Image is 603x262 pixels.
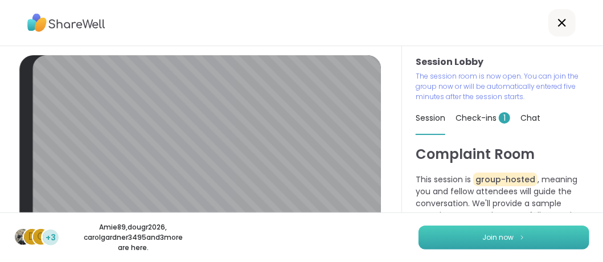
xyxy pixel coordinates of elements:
h3: Session Lobby [416,55,589,69]
img: ShareWell Logo [27,10,105,36]
p: Amie89 , dougr2026 , carolgardner3495 and 3 more are here. [69,222,197,253]
img: Amie89 [15,229,31,245]
p: This session is , meaning you and fellow attendees will guide the conversation. We'll provide a s... [416,174,589,234]
span: group-hosted [473,173,538,186]
span: 1 [499,112,510,124]
h1: Complaint Room [416,144,589,165]
span: c [38,230,45,244]
span: Join now [483,232,514,243]
span: Chat [520,112,540,124]
span: Check-ins [456,112,510,124]
span: +3 [46,232,56,244]
span: d [28,230,35,244]
button: Join now [419,226,589,249]
span: Session [416,112,445,124]
p: The session room is now open. You can join the group now or will be automatically entered five mi... [416,71,580,102]
img: ShareWell Logomark [519,234,526,240]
